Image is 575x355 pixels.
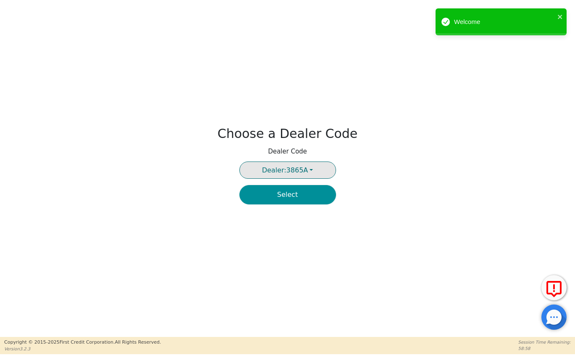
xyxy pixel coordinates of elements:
[541,275,567,300] button: Report Error to FCC
[557,12,563,21] button: close
[454,17,555,27] div: Welcome
[262,166,286,174] span: Dealer:
[268,148,307,155] h4: Dealer Code
[518,345,571,352] p: 58:58
[4,339,161,346] p: Copyright © 2015- 2025 First Credit Corporation.
[4,346,161,352] p: Version 3.2.3
[262,166,308,174] span: 3865A
[518,339,571,345] p: Session Time Remaining:
[218,126,358,141] h2: Choose a Dealer Code
[239,162,336,179] button: Dealer:3865A
[239,185,336,204] button: Select
[115,339,161,345] span: All Rights Reserved.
